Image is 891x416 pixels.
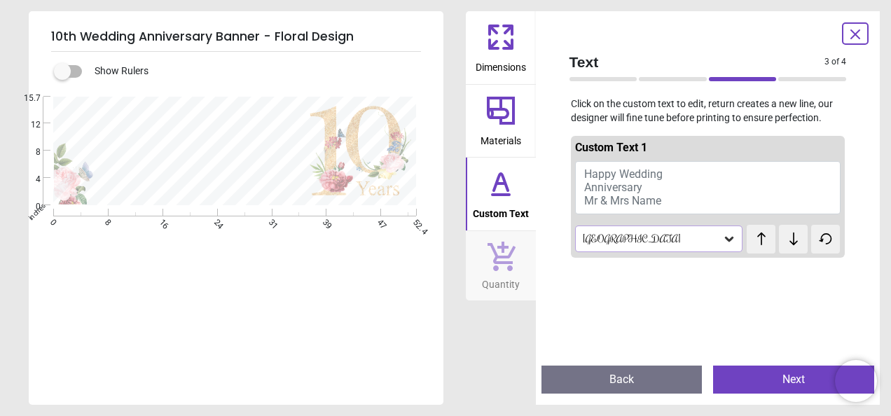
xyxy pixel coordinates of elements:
[835,360,877,402] iframe: Brevo live chat
[575,141,647,154] span: Custom Text 1
[713,366,874,394] button: Next
[581,233,723,245] div: [GEOGRAPHIC_DATA]
[482,271,520,292] span: Quantity
[14,174,41,186] span: 4
[541,366,703,394] button: Back
[558,97,858,125] p: Click on the custom text to edit, return creates a new line, our designer will fine tune before p...
[51,22,421,52] h5: 10th Wedding Anniversary Banner - Floral Design
[466,11,536,84] button: Dimensions
[824,56,846,68] span: 3 of 4
[14,119,41,131] span: 12
[62,63,443,80] div: Show Rulers
[575,161,841,214] button: Happy Wedding Anniversary Mr & Mrs Name
[14,201,41,213] span: 0
[569,52,825,72] span: Text
[481,127,521,148] span: Materials
[466,85,536,158] button: Materials
[476,54,526,75] span: Dimensions
[466,158,536,230] button: Custom Text
[14,146,41,158] span: 8
[466,231,536,301] button: Quantity
[14,92,41,104] span: 15.7
[584,167,663,207] span: Happy Wedding Anniversary Mr & Mrs Name
[473,200,529,221] span: Custom Text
